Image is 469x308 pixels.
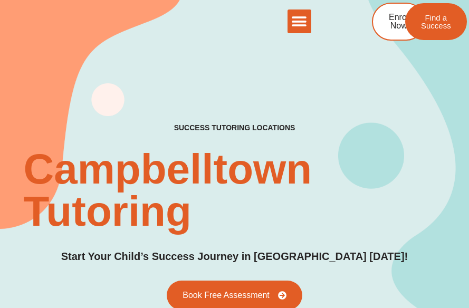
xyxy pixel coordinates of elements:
[288,9,311,33] div: Menu Toggle
[23,148,445,233] h1: Campbelltown Tutoring
[405,3,467,40] a: Find a Success
[174,123,295,132] h2: success tutoring locations
[421,14,451,30] span: Find a Success
[61,248,408,265] p: Start Your Child’s Success Journey in [GEOGRAPHIC_DATA] [DATE]!
[389,13,408,30] span: Enrol Now
[372,3,425,41] a: Enrol Now
[183,291,270,300] span: Book Free Assessment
